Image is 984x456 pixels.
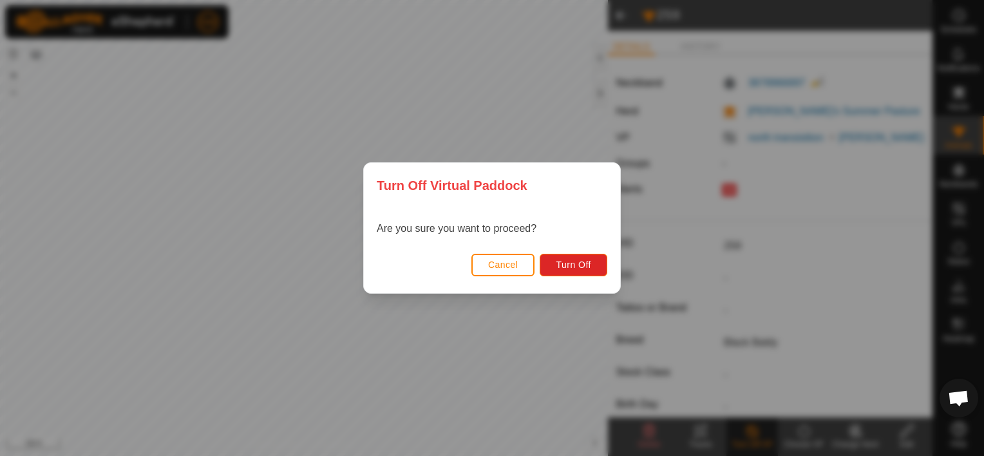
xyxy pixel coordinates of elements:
button: Turn Off [540,254,607,276]
span: Cancel [488,260,518,270]
span: Turn Off [556,260,591,270]
p: Are you sure you want to proceed? [377,221,536,236]
div: Open chat [940,379,978,417]
button: Cancel [471,254,535,276]
span: Turn Off Virtual Paddock [377,176,527,195]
